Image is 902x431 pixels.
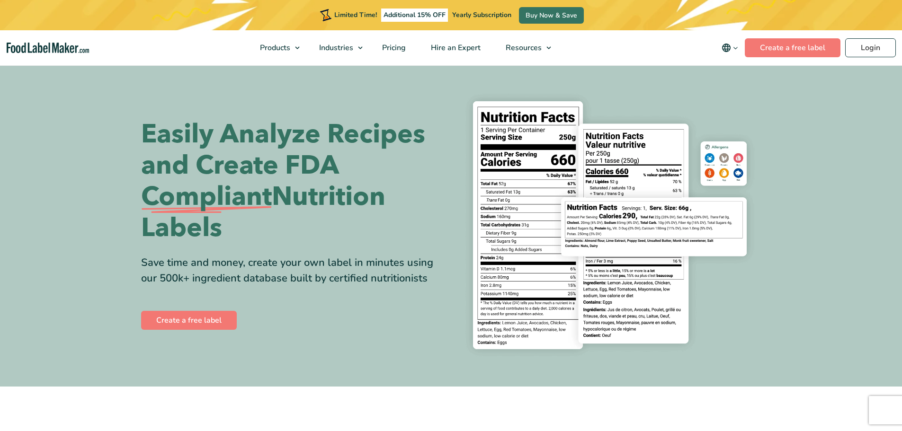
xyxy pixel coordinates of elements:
span: Resources [503,43,543,53]
a: Industries [307,30,367,65]
span: Compliant [141,181,272,212]
a: Login [845,38,896,57]
span: Products [257,43,291,53]
span: Yearly Subscription [452,10,511,19]
div: Save time and money, create your own label in minutes using our 500k+ ingredient database built b... [141,255,444,286]
a: Create a free label [141,311,237,330]
a: Buy Now & Save [519,7,584,24]
span: Limited Time! [334,10,377,19]
a: Hire an Expert [419,30,491,65]
span: Industries [316,43,354,53]
span: Additional 15% OFF [381,9,448,22]
span: Pricing [379,43,407,53]
a: Create a free label [745,38,840,57]
span: Hire an Expert [428,43,482,53]
a: Resources [493,30,556,65]
h1: Easily Analyze Recipes and Create FDA Nutrition Labels [141,119,444,244]
a: Products [248,30,304,65]
a: Pricing [370,30,416,65]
